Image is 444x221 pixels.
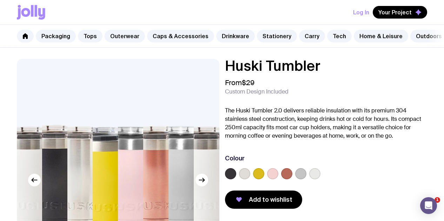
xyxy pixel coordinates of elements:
[36,30,76,42] a: Packaging
[420,197,437,214] div: Open Intercom Messenger
[105,30,145,42] a: Outerwear
[225,78,254,87] span: From
[257,30,297,42] a: Stationery
[225,191,302,209] button: Add to wishlist
[249,195,292,204] span: Add to wishlist
[378,9,412,16] span: Your Project
[147,30,214,42] a: Caps & Accessories
[225,59,428,73] h1: Huski Tumbler
[242,78,254,87] span: $29
[354,30,408,42] a: Home & Leisure
[327,30,352,42] a: Tech
[225,88,289,95] span: Custom Design Included
[435,197,440,203] span: 1
[216,30,255,42] a: Drinkware
[225,154,245,163] h3: Colour
[225,106,428,140] p: The Huski Tumbler 2.0 delivers reliable insulation with its premium 304 stainless steel construct...
[353,6,369,19] button: Log In
[78,30,102,42] a: Tops
[299,30,325,42] a: Carry
[373,6,427,19] button: Your Project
